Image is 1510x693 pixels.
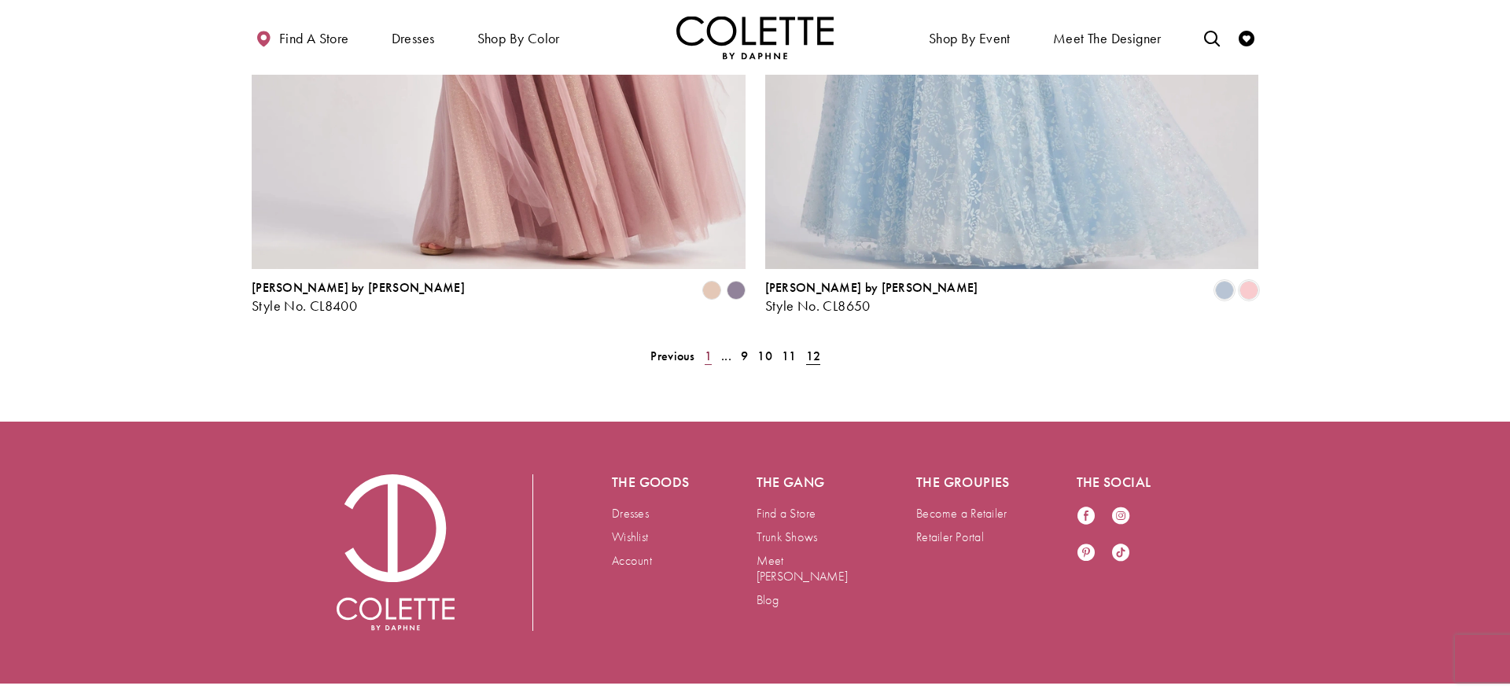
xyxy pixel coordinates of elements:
[1200,16,1224,59] a: Toggle search
[736,345,753,367] a: 9
[925,16,1015,59] span: Shop By Event
[702,281,721,300] i: Champagne Multi
[916,505,1007,522] a: Become a Retailer
[1077,506,1096,527] a: Visit our Facebook - Opens in new tab
[612,474,694,490] h5: The goods
[252,297,357,315] span: Style No. CL8400
[1053,31,1162,46] span: Meet the designer
[612,529,648,545] a: Wishlist
[757,348,772,364] span: 10
[727,281,746,300] i: Dusty Lilac Multi
[777,345,801,367] a: 11
[1049,16,1166,59] a: Meet the designer
[252,279,465,296] span: [PERSON_NAME] by [PERSON_NAME]
[782,348,797,364] span: 11
[388,16,439,59] span: Dresses
[279,31,349,46] span: Find a store
[716,345,736,367] a: ...
[916,474,1014,490] h5: The groupies
[676,16,834,59] a: Visit Home Page
[801,345,826,367] span: Current page
[916,529,984,545] a: Retailer Portal
[1215,281,1234,300] i: Ice Blue
[392,31,435,46] span: Dresses
[929,31,1011,46] span: Shop By Event
[700,345,716,367] a: 1
[1235,16,1258,59] a: Check Wishlist
[741,348,748,364] span: 9
[676,16,834,59] img: Colette by Daphne
[753,345,777,367] a: 10
[612,552,652,569] a: Account
[765,279,978,296] span: [PERSON_NAME] by [PERSON_NAME]
[1111,543,1130,564] a: Visit our TikTok - Opens in new tab
[337,474,455,630] a: Visit Colette by Daphne Homepage
[612,505,649,522] a: Dresses
[765,281,978,314] div: Colette by Daphne Style No. CL8650
[1069,498,1154,572] ul: Follow us
[757,505,816,522] a: Find a Store
[1111,506,1130,527] a: Visit our Instagram - Opens in new tab
[473,16,564,59] span: Shop by color
[757,529,818,545] a: Trunk Shows
[646,345,699,367] a: Prev Page
[721,348,731,364] span: ...
[757,552,848,584] a: Meet [PERSON_NAME]
[650,348,694,364] span: Previous
[806,348,821,364] span: 12
[252,281,465,314] div: Colette by Daphne Style No. CL8400
[765,297,871,315] span: Style No. CL8650
[477,31,560,46] span: Shop by color
[1077,543,1096,564] a: Visit our Pinterest - Opens in new tab
[705,348,712,364] span: 1
[1239,281,1258,300] i: Ice Pink
[337,474,455,630] img: Colette by Daphne
[1077,474,1174,490] h5: The social
[757,474,854,490] h5: The gang
[757,592,779,608] a: Blog
[252,16,352,59] a: Find a store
